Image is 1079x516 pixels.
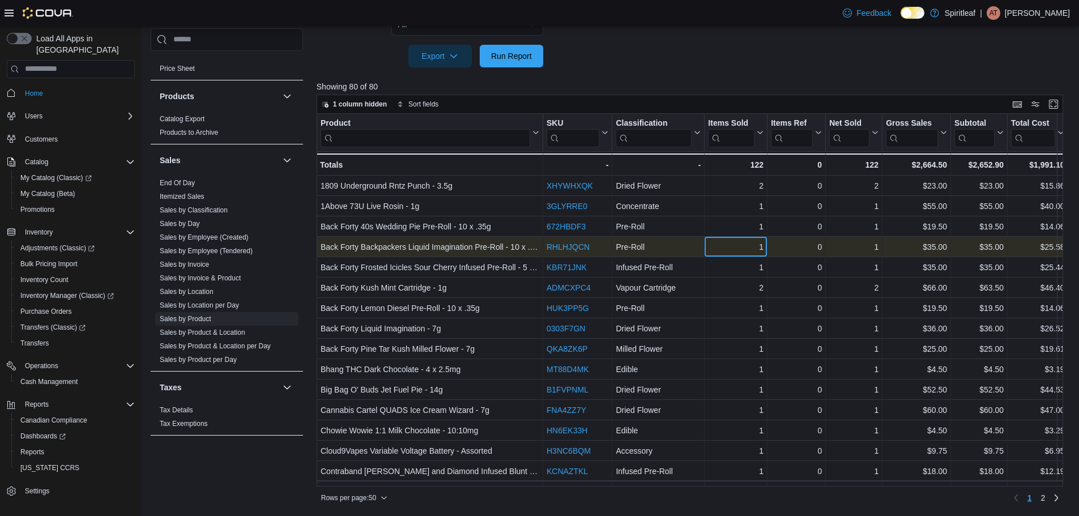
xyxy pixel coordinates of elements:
div: Back Forty 40s Wedding Pie Pre-Roll - 10 x .35g [321,220,539,233]
div: 122 [829,158,878,172]
p: Showing 80 of 80 [317,81,1071,92]
div: Edible [616,363,701,376]
div: 0 [771,199,822,213]
a: Transfers (Classic) [11,319,139,335]
button: Display options [1029,97,1042,111]
a: My Catalog (Classic) [16,171,96,185]
span: Sales by Location per Day [160,301,239,310]
div: Items Ref [771,118,813,147]
a: MT88D4MK [547,365,589,374]
div: 1Above 73U Live Rosin - 1g [321,199,539,213]
a: Sales by Product [160,315,211,323]
div: 1 [829,322,878,335]
a: [US_STATE] CCRS [16,461,84,475]
input: Dark Mode [901,7,924,19]
a: Promotions [16,203,59,216]
button: Sales [160,155,278,166]
div: 1 [829,199,878,213]
div: 1 [708,220,764,233]
a: Sales by Employee (Created) [160,233,249,241]
div: Net Sold [829,118,869,147]
button: Settings [2,483,139,499]
span: Inventory Count [20,275,69,284]
button: Canadian Compliance [11,412,139,428]
div: 2 [829,179,878,193]
button: Cash Management [11,374,139,390]
div: Pre-Roll [616,301,701,315]
div: $36.00 [886,322,947,335]
a: Home [20,87,48,100]
div: 0 [771,301,822,315]
div: Classification [616,118,692,129]
div: Dried Flower [616,322,701,335]
button: Subtotal [954,118,1004,147]
a: Sales by Employee (Tendered) [160,247,253,255]
div: $23.00 [954,179,1004,193]
a: Feedback [838,2,895,24]
div: Gross Sales [886,118,938,129]
span: Settings [20,484,135,498]
a: Cash Management [16,375,82,389]
span: Adjustments (Classic) [16,241,135,255]
div: $25.00 [886,342,947,356]
div: Milled Flower [616,342,701,356]
button: Taxes [280,381,294,394]
a: ADMCXPC4 [547,283,591,292]
button: Taxes [160,382,278,393]
button: Inventory [2,224,139,240]
div: $35.00 [886,261,947,274]
button: Items Sold [708,118,764,147]
a: Purchase Orders [16,305,76,318]
span: Cash Management [20,377,78,386]
a: Bulk Pricing Import [16,257,82,271]
h3: Products [160,91,194,102]
div: 0 [771,363,822,376]
div: Back Forty Lemon Diesel Pre-Roll - 10 x .35g [321,301,539,315]
a: My Catalog (Classic) [11,170,139,186]
span: 2 [1040,492,1045,504]
a: Customers [20,133,62,146]
a: Adjustments (Classic) [16,241,99,255]
div: Net Sold [829,118,869,129]
div: 0 [771,158,822,172]
div: $46.40 [1011,281,1064,295]
a: HUK3PP5G [547,304,589,313]
div: 2 [708,281,764,295]
div: Total Cost [1011,118,1055,129]
div: Subtotal [954,118,995,129]
div: 1 [829,342,878,356]
button: Reports [11,444,139,460]
button: Bulk Pricing Import [11,256,139,272]
a: Dashboards [16,429,70,443]
div: Subtotal [954,118,995,147]
span: Transfers (Classic) [20,323,86,332]
span: Sort fields [408,100,438,109]
button: Customers [2,131,139,147]
a: RHLHJQCN [547,242,590,251]
span: 1 [1027,492,1032,504]
div: 1 [708,301,764,315]
div: $40.00 [1011,199,1064,213]
div: Allen T [987,6,1000,20]
div: 0 [771,240,822,254]
button: Sort fields [393,97,443,111]
a: Sales by Location [160,288,214,296]
a: Sales by Product & Location [160,329,245,336]
a: Tax Details [160,406,193,414]
span: Users [20,109,135,123]
a: Reports [16,445,49,459]
button: Operations [20,359,63,373]
div: 1 [829,261,878,274]
span: Inventory Manager (Classic) [20,291,114,300]
span: Itemized Sales [160,192,204,201]
span: Operations [25,361,58,370]
span: Sales by Day [160,219,200,228]
span: Customers [20,132,135,146]
button: Reports [2,396,139,412]
div: Vapour Cartridge [616,281,701,295]
button: Net Sold [829,118,878,147]
span: My Catalog (Classic) [20,173,92,182]
div: Infused Pre-Roll [616,261,701,274]
div: 122 [708,158,764,172]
